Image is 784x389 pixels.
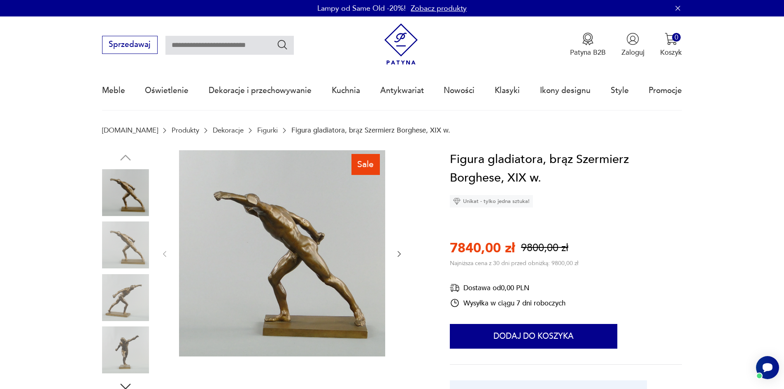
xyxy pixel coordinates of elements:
p: Zaloguj [621,48,644,57]
button: Sprzedawaj [102,36,158,54]
div: 0 [672,33,681,42]
a: Nowości [444,72,475,109]
img: Ikonka użytkownika [626,33,639,45]
a: Ikony designu [540,72,591,109]
button: Zaloguj [621,33,644,57]
button: Szukaj [277,39,288,51]
p: Patyna B2B [570,48,606,57]
a: Zobacz produkty [411,3,467,14]
a: Style [611,72,629,109]
h1: Figura gladiatora, brąz Szermierz Borghese, XIX w. [450,150,682,188]
a: Dekoracje i przechowywanie [209,72,312,109]
p: 7840,00 zł [450,239,515,257]
img: Zdjęcie produktu Figura gladiatora, brąz Szermierz Borghese, XIX w. [179,150,385,356]
a: Antykwariat [380,72,424,109]
a: Meble [102,72,125,109]
a: Ikona medaluPatyna B2B [570,33,606,57]
img: Zdjęcie produktu Figura gladiatora, brąz Szermierz Borghese, XIX w. [102,169,149,216]
a: Promocje [649,72,682,109]
img: Ikona dostawy [450,283,460,293]
a: Klasyki [495,72,520,109]
p: Najniższa cena z 30 dni przed obniżką: 9800,00 zł [450,259,578,267]
a: Dekoracje [213,126,244,134]
img: Patyna - sklep z meblami i dekoracjami vintage [380,23,422,65]
div: Dostawa od 0,00 PLN [450,283,565,293]
p: Koszyk [660,48,682,57]
a: Figurki [257,126,278,134]
button: Dodaj do koszyka [450,324,617,349]
img: Ikona koszyka [665,33,677,45]
a: Sprzedawaj [102,42,158,49]
button: Patyna B2B [570,33,606,57]
img: Zdjęcie produktu Figura gladiatora, brąz Szermierz Borghese, XIX w. [102,326,149,373]
img: Ikona medalu [582,33,594,45]
div: Wysyłka w ciągu 7 dni roboczych [450,298,565,308]
div: Sale [351,154,380,175]
img: Zdjęcie produktu Figura gladiatora, brąz Szermierz Borghese, XIX w. [102,274,149,321]
p: Lampy od Same Old -20%! [317,3,406,14]
div: Unikat - tylko jedna sztuka! [450,195,533,207]
button: 0Koszyk [660,33,682,57]
a: [DOMAIN_NAME] [102,126,158,134]
p: Figura gladiatora, brąz Szermierz Borghese, XIX w. [291,126,450,134]
a: Produkty [172,126,199,134]
img: Ikona diamentu [453,198,461,205]
iframe: Smartsupp widget button [756,356,779,379]
a: Kuchnia [332,72,360,109]
a: Oświetlenie [145,72,188,109]
img: Zdjęcie produktu Figura gladiatora, brąz Szermierz Borghese, XIX w. [102,221,149,268]
p: 9800,00 zł [521,241,568,255]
